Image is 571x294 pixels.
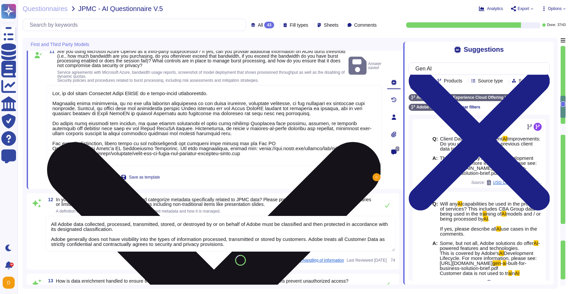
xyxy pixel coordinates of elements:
[31,42,89,47] span: First and Third Party Models
[499,250,504,256] mark: AI
[493,281,543,285] span: Commonwealth Bank of Australia / EXT SaaS Assessment Vendor Questionnaire CommBank Website
[433,241,438,276] b: A:
[493,260,501,266] mark: gen
[440,240,540,256] span: -powered features and technologies. This is covered by Adobe's
[412,63,543,74] input: Search by keywords
[501,260,503,266] span: -
[354,23,377,27] span: Comments
[373,173,381,181] img: user
[264,22,274,28] div: 43
[57,70,345,83] span: Service agreements with Microsoft Azure, bandwidth usage reports, screenshot of model deployment ...
[479,6,503,11] button: Analytics
[47,49,55,54] span: 11
[548,7,562,11] span: Options
[1,275,19,290] button: user
[440,250,537,266] span: Development Lifecycle. For more information, please see: [URL][DOMAIN_NAME]
[389,258,395,262] span: 74
[440,260,526,276] span: -built-for-business-solution-brief.pdf Customer data is not used to tr
[47,85,382,166] textarea: Lor, ip dol sitam Consectet Adipi ElitSE do e tempo-incid utlaboreetdo. Magnaaliq enima minimveni...
[10,263,14,267] div: 9+
[396,146,399,151] span: 0
[471,280,543,285] span: Source:
[324,23,339,27] span: Sheets
[534,240,538,246] mark: AI
[45,216,395,252] textarea: All Adobe data collected, processed, transmitted, stored, or destroyed by or on behalf of Adobe m...
[557,23,566,27] span: 37 / 43
[440,240,534,246] span: Some, but not all, Adobe solutions do offer
[45,278,53,283] span: 13
[487,7,503,11] span: Analytics
[518,7,529,11] span: Export
[512,270,515,276] span: n
[258,23,263,27] span: All
[547,23,556,27] span: Done:
[3,277,15,289] img: user
[290,23,308,27] span: Fill types
[45,197,53,202] span: 12
[78,5,163,12] span: JPMC - AI Questionnaire V.5
[515,270,520,276] mark: AI
[349,55,382,76] span: Answer saved
[26,19,246,31] input: Search by keywords
[508,270,512,276] mark: ai
[23,5,68,12] span: Questionnaires
[503,260,507,266] mark: ai
[238,258,242,262] span: 81
[57,49,346,68] span: Are you using Microsoft Azure OpenAI as a third-party subprocessor? If yes, can you provide addit...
